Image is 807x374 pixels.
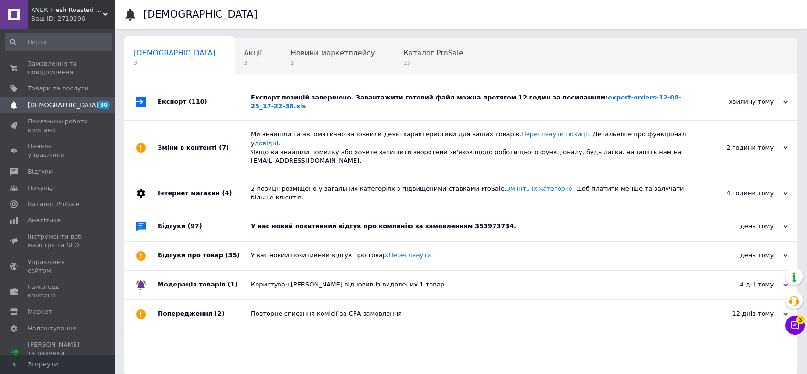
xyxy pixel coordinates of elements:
[226,252,240,259] span: (35)
[388,252,431,259] a: Переглянути
[28,283,88,300] span: Гаманець компанії
[28,232,88,250] span: Інструменти веб-майстра та SEO
[785,316,805,335] button: Чат з покупцем3
[188,222,202,230] span: (97)
[506,185,572,192] a: Змініть їх категорію
[134,59,215,66] span: 3
[796,316,805,324] span: 3
[158,175,251,211] div: Інтернет магазин
[158,121,251,175] div: Зміни в контенті
[227,281,237,288] span: (1)
[28,216,61,225] span: Аналітика
[291,59,375,66] span: 1
[98,101,110,109] span: 30
[692,280,788,289] div: 4 дні тому
[189,98,207,105] span: (110)
[28,258,88,275] span: Управління сайтом
[158,300,251,329] div: Попередження
[31,6,103,14] span: KNBK Fresh Roasted Coffee & Accessories store
[5,33,112,51] input: Пошук
[403,49,463,57] span: Каталог ProSale
[134,49,215,57] span: [DEMOGRAPHIC_DATA]
[158,271,251,299] div: Модерація товарів
[31,14,115,23] div: Ваш ID: 2710296
[244,49,262,57] span: Акції
[158,84,251,120] div: Експорт
[251,93,692,110] div: Експорт позицій завершено. Завантажити готовий файл можна протягом 12 годин за посиланням:
[251,251,692,260] div: У вас новий позитивний відгук про товар.
[28,200,79,209] span: Каталог ProSale
[255,140,279,147] a: довідці
[692,98,788,106] div: хвилину тому
[158,242,251,270] div: Відгуки про товар
[251,185,692,202] div: 2 позиції розміщено у загальних категоріях з підвищеними ставками ProSale. , щоб платити менше та...
[692,309,788,318] div: 12 днів тому
[251,280,692,289] div: Користувач [PERSON_NAME] відновив із видалених 1 товар.
[143,9,258,20] h1: [DEMOGRAPHIC_DATA]
[222,189,232,197] span: (4)
[215,310,225,317] span: (2)
[28,59,88,77] span: Замовлення та повідомлення
[28,142,88,159] span: Панель управління
[28,101,98,110] span: [DEMOGRAPHIC_DATA]
[28,84,88,93] span: Товари та послуги
[692,189,788,198] div: 4 години тому
[521,131,589,138] a: Переглянути позиції
[692,251,788,260] div: день тому
[251,309,692,318] div: Повторне списання комісії за СРА замовлення
[28,167,53,176] span: Відгуки
[692,222,788,231] div: день тому
[244,59,262,66] span: 3
[251,130,692,165] div: Ми знайшли та автоматично заповнили деякі характеристики для ваших товарів. . Детальніше про функ...
[251,222,692,231] div: У вас новий позитивний відгук про компанію за замовленням 353973734.
[28,117,88,134] span: Показники роботи компанії
[28,184,54,192] span: Покупці
[28,341,88,367] span: [PERSON_NAME] та рахунки
[291,49,375,57] span: Новини маркетплейсу
[28,324,76,333] span: Налаштування
[158,212,251,241] div: Відгуки
[28,308,52,316] span: Маркет
[692,143,788,152] div: 2 години тому
[219,144,229,151] span: (7)
[403,59,463,66] span: 23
